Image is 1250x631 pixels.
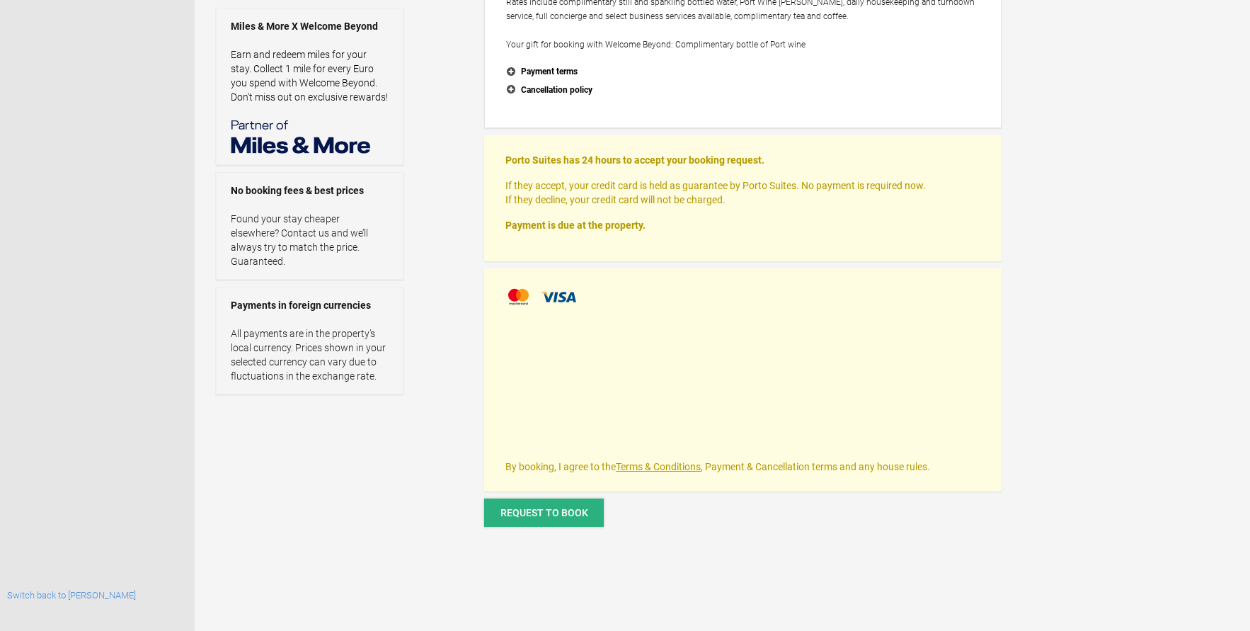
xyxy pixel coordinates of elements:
span: Request to book [500,507,588,518]
strong: Payment is due at the property. [505,220,646,231]
p: Found your stay cheaper elsewhere? Contact us and we’ll always try to match the price. Guaranteed. [231,212,389,268]
a: Terms & Conditions [616,461,701,472]
strong: No booking fees & best prices [231,183,389,198]
img: Miles & More [231,118,372,154]
div: By booking, I agree to the , Payment & Cancellation terms and any house rules. [505,286,980,474]
strong: Porto Suites has 24 hours to accept your booking request. [505,154,764,166]
a: Switch back to [PERSON_NAME] [7,590,136,601]
p: If they accept, your credit card is held as guarantee by Porto Suites. No payment is required now... [505,178,980,207]
strong: Miles & More X Welcome Beyond [231,19,389,33]
iframe: To enrich screen reader interactions, please activate Accessibility in Grammarly extension settings [505,314,980,456]
button: Payment terms [506,63,980,81]
strong: Payments in foreign currencies [231,298,389,312]
button: Request to book [484,499,604,527]
button: Cancellation policy [506,81,980,100]
a: Earn and redeem miles for your stay. Collect 1 mile for every Euro you spend with Welcome Beyond.... [231,49,388,103]
p: All payments are in the property’s local currency. Prices shown in your selected currency can var... [231,326,389,383]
